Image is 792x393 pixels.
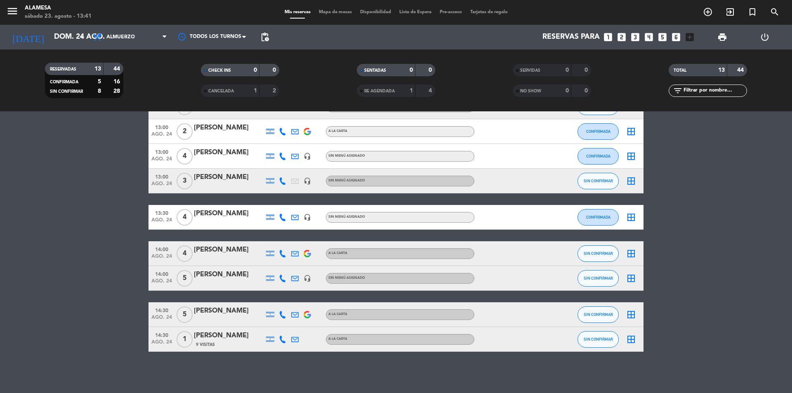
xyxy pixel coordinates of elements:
button: SIN CONFIRMAR [577,245,619,262]
span: Disponibilidad [356,10,395,14]
span: Mis reservas [280,10,315,14]
span: Lista de Espera [395,10,436,14]
span: RE AGENDADA [364,89,395,93]
span: 5 [177,270,193,287]
div: LOG OUT [743,25,786,49]
span: print [717,32,727,42]
strong: 44 [113,66,122,72]
i: looks_one [603,32,613,42]
span: SIN CONFIRMAR [50,89,83,94]
strong: 2 [273,88,278,94]
strong: 0 [585,67,589,73]
span: 9 Visitas [196,341,215,348]
span: SIN CONFIRMAR [584,312,613,317]
span: pending_actions [260,32,270,42]
strong: 8 [98,88,101,94]
i: border_all [626,151,636,161]
strong: 0 [429,67,434,73]
span: Pre-acceso [436,10,466,14]
span: A LA CARTA [328,337,347,341]
span: A LA CARTA [328,129,347,133]
div: [PERSON_NAME] [194,269,264,280]
span: 14:00 [151,269,172,278]
span: SIN CONFIRMAR [584,251,613,256]
span: A LA CARTA [328,313,347,316]
span: 13:00 [151,122,172,132]
i: looks_6 [671,32,681,42]
button: SIN CONFIRMAR [577,173,619,189]
span: ago. 24 [151,132,172,141]
span: Reservas para [542,33,600,41]
strong: 28 [113,88,122,94]
span: A LA CARTA [328,252,347,255]
i: looks_5 [657,32,668,42]
span: ago. 24 [151,254,172,263]
i: exit_to_app [725,7,735,17]
div: [PERSON_NAME] [194,208,264,219]
i: [DATE] [6,28,50,46]
span: 14:30 [151,305,172,315]
span: ago. 24 [151,217,172,227]
span: RESERVADAS [50,67,76,71]
span: 4 [177,148,193,165]
span: 1 [177,331,193,348]
button: SIN CONFIRMAR [577,306,619,323]
span: SENTADAS [364,68,386,73]
span: ago. 24 [151,315,172,324]
strong: 13 [94,66,101,72]
span: 4 [177,209,193,226]
i: filter_list [673,86,683,96]
i: looks_two [616,32,627,42]
div: sábado 23. agosto - 13:41 [25,12,92,21]
span: SERVIDAS [520,68,540,73]
i: headset_mic [304,153,311,160]
button: SIN CONFIRMAR [577,270,619,287]
i: headset_mic [304,214,311,221]
i: border_all [626,212,636,222]
span: CONFIRMADA [586,154,610,158]
div: [PERSON_NAME] [194,245,264,255]
span: Sin menú asignado [328,276,365,280]
strong: 0 [585,88,589,94]
span: ago. 24 [151,107,172,116]
i: headset_mic [304,177,311,185]
span: 2 [177,123,193,140]
div: Alamesa [25,4,92,12]
strong: 44 [737,67,745,73]
strong: 0 [566,88,569,94]
img: google-logo.png [304,311,311,318]
span: TOTAL [674,68,686,73]
strong: 0 [273,67,278,73]
span: 14:30 [151,330,172,339]
span: ago. 24 [151,156,172,166]
div: [PERSON_NAME] [194,122,264,133]
button: CONFIRMADA [577,123,619,140]
div: [PERSON_NAME] [194,147,264,158]
i: border_all [626,127,636,136]
button: SIN CONFIRMAR [577,331,619,348]
i: menu [6,5,19,17]
i: border_all [626,334,636,344]
span: 13:00 [151,147,172,156]
span: SIN CONFIRMAR [584,337,613,341]
span: Mapa de mesas [315,10,356,14]
span: SIN CONFIRMAR [584,179,613,183]
div: [PERSON_NAME] [194,172,264,183]
span: ago. 24 [151,181,172,191]
strong: 4 [429,88,434,94]
div: [PERSON_NAME] [194,330,264,341]
strong: 16 [113,79,122,85]
i: power_settings_new [760,32,770,42]
button: CONFIRMADA [577,209,619,226]
i: border_all [626,176,636,186]
span: SIN CONFIRMAR [584,276,613,280]
span: 13:00 [151,172,172,181]
i: looks_3 [630,32,641,42]
img: google-logo.png [304,128,311,135]
span: Sin menú asignado [328,179,365,182]
span: Sin menú asignado [328,215,365,219]
span: 4 [177,245,193,262]
i: arrow_drop_down [77,32,87,42]
span: Tarjetas de regalo [466,10,512,14]
strong: 0 [410,67,413,73]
